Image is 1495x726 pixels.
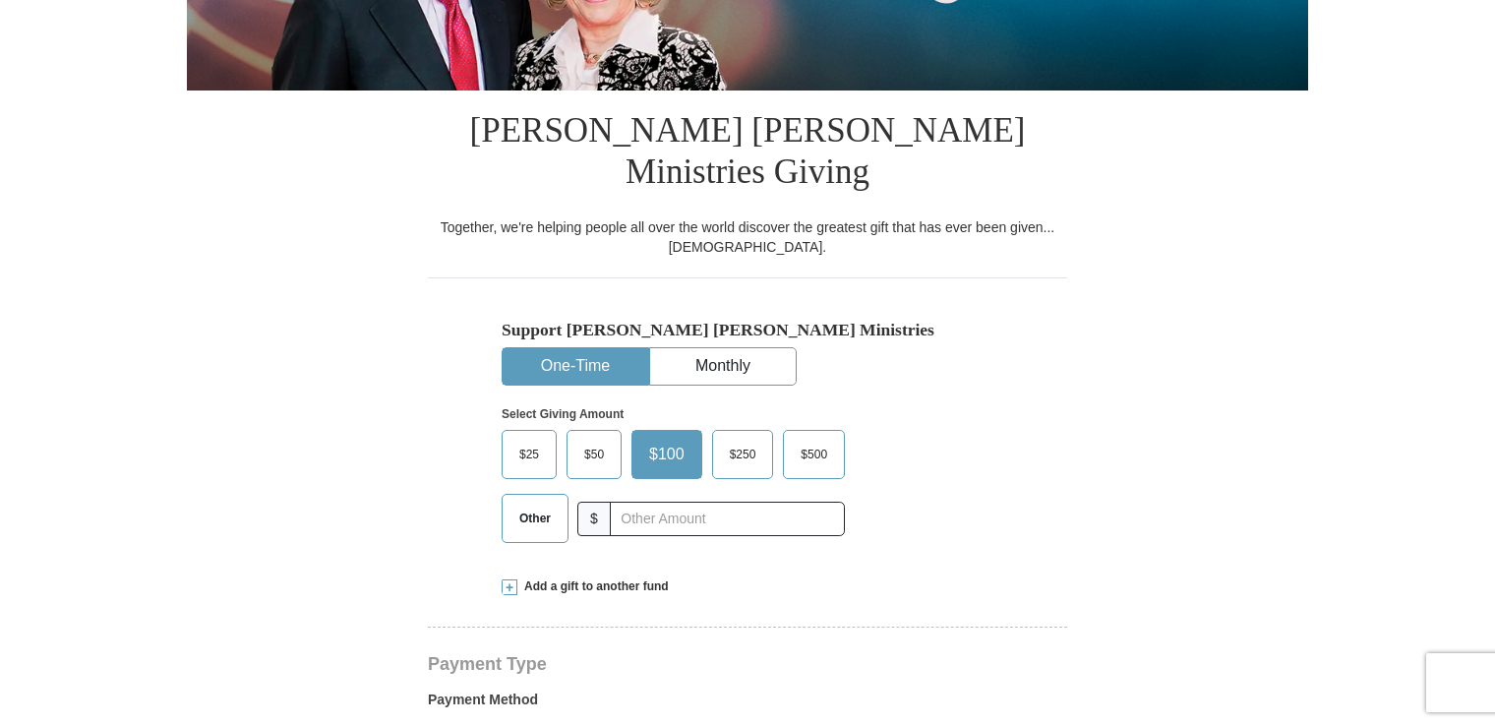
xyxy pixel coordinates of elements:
[428,690,1067,719] label: Payment Method
[610,502,845,536] input: Other Amount
[428,91,1067,217] h1: [PERSON_NAME] [PERSON_NAME] Ministries Giving
[509,504,561,533] span: Other
[502,407,624,421] strong: Select Giving Amount
[503,348,648,385] button: One-Time
[517,578,669,595] span: Add a gift to another fund
[574,440,614,469] span: $50
[428,217,1067,257] div: Together, we're helping people all over the world discover the greatest gift that has ever been g...
[428,656,1067,672] h4: Payment Type
[502,320,993,340] h5: Support [PERSON_NAME] [PERSON_NAME] Ministries
[791,440,837,469] span: $500
[577,502,611,536] span: $
[509,440,549,469] span: $25
[650,348,796,385] button: Monthly
[720,440,766,469] span: $250
[639,440,694,469] span: $100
